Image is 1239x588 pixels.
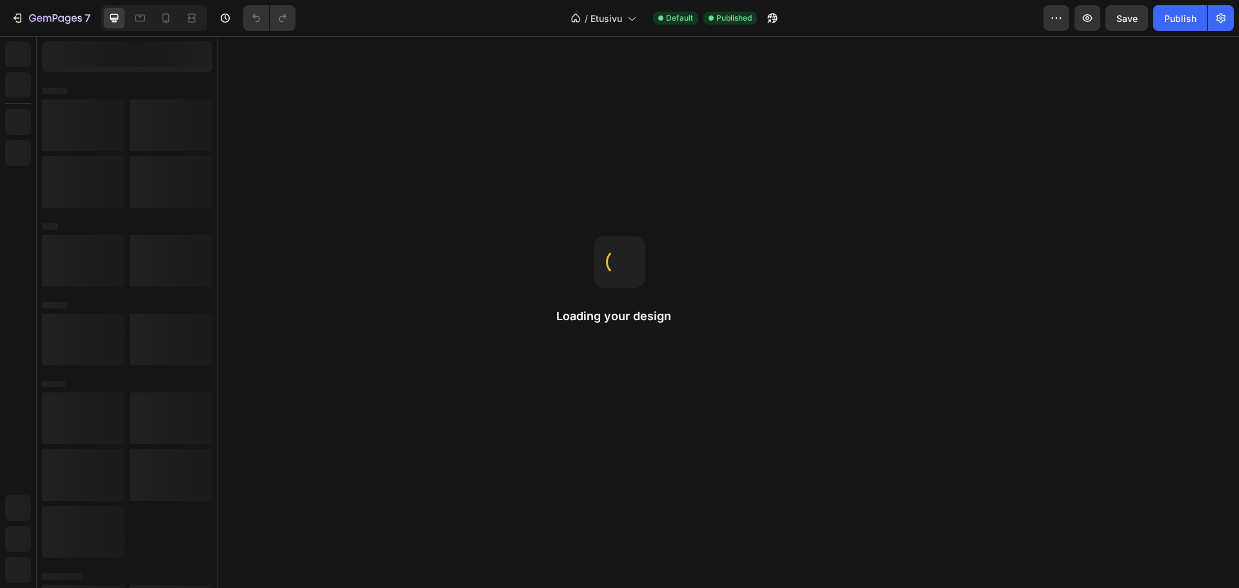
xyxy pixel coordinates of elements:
p: 7 [85,10,90,26]
h2: Loading your design [556,309,683,324]
span: Save [1116,13,1138,24]
span: / [585,12,588,25]
span: Published [716,12,752,24]
div: Publish [1164,12,1196,25]
span: Default [666,12,693,24]
button: 7 [5,5,96,31]
button: Publish [1153,5,1207,31]
button: Save [1105,5,1148,31]
div: Undo/Redo [243,5,296,31]
span: Etusivu [590,12,622,25]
